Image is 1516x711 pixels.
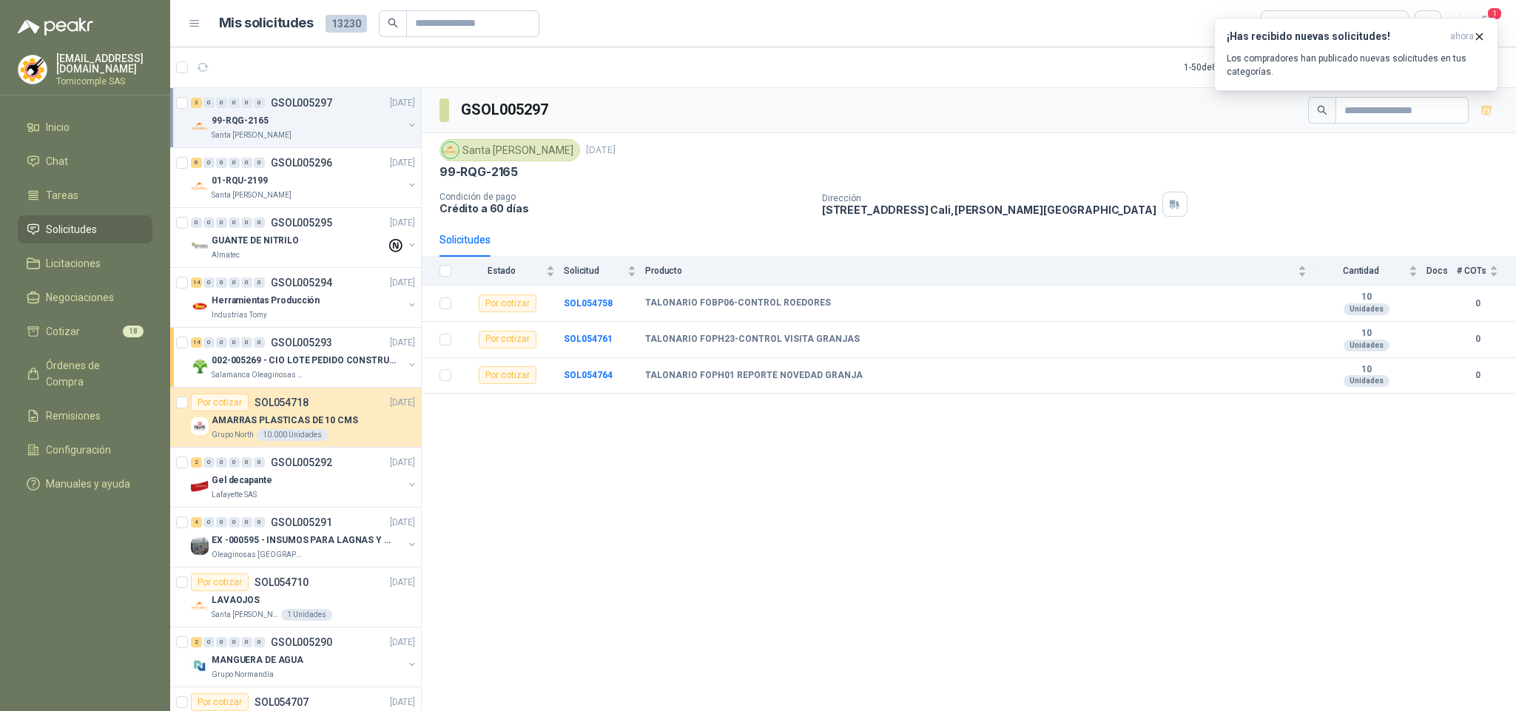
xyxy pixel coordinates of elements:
p: EX -000595 - INSUMOS PARA LAGNAS Y OFICINAS PLANTA [212,533,396,547]
span: Producto [645,266,1295,276]
p: GSOL005294 [271,277,332,288]
div: Unidades [1344,375,1389,387]
span: Estado [460,266,543,276]
th: Cantidad [1315,257,1426,286]
p: [DATE] [390,576,415,590]
a: Negociaciones [18,283,152,311]
div: 0 [229,277,240,288]
div: 0 [254,337,265,348]
p: Almatec [212,249,240,261]
p: Santa [PERSON_NAME] [212,609,278,621]
a: Solicitudes [18,215,152,243]
img: Company Logo [191,597,209,615]
div: 0 [203,457,215,468]
img: Company Logo [191,417,209,435]
div: 0 [216,277,227,288]
div: 0 [216,457,227,468]
p: [EMAIL_ADDRESS][DOMAIN_NAME] [56,53,152,74]
h3: ¡Has recibido nuevas solicitudes! [1227,30,1444,43]
div: 2 [191,637,202,647]
div: 6 [191,158,202,168]
span: ahora [1450,30,1474,43]
span: Órdenes de Compra [46,357,138,390]
p: 99-RQG-2165 [212,114,269,128]
a: 14 0 0 0 0 0 GSOL005294[DATE] Company LogoHerramientas ProducciónIndustrias Tomy [191,274,418,321]
span: Solicitudes [46,221,97,237]
div: 0 [216,517,227,528]
p: 01-RQU-2199 [212,174,268,188]
p: Tornicomple SAS [56,77,152,86]
p: 002-005269 - CIO LOTE PEDIDO CONSTRUCCION [212,354,396,368]
div: Todas [1270,16,1301,32]
p: SOL054710 [255,577,309,587]
div: 0 [229,517,240,528]
h1: Mis solicitudes [219,13,314,34]
p: GSOL005295 [271,218,332,228]
div: 0 [241,98,252,108]
span: search [1317,105,1327,115]
b: TALONARIO FOBP06-CONTROL ROEDORES [645,297,831,309]
p: GSOL005290 [271,637,332,647]
p: [DATE] [390,695,415,710]
p: 99-RQG-2165 [439,164,518,180]
div: 1 Unidades [281,609,332,621]
h3: GSOL005297 [461,98,550,121]
img: Company Logo [191,297,209,315]
a: Órdenes de Compra [18,351,152,396]
th: # COTs [1457,257,1516,286]
span: Negociaciones [46,289,114,306]
img: Company Logo [191,357,209,375]
p: [DATE] [390,276,415,290]
div: 0 [229,457,240,468]
p: SOL054718 [255,397,309,408]
span: Inicio [46,119,70,135]
a: 2 0 0 0 0 0 GSOL005292[DATE] Company LogoGel decapanteLafayette SAS [191,454,418,501]
p: GUANTE DE NITRILO [212,234,299,248]
div: 0 [254,517,265,528]
a: Remisiones [18,402,152,430]
div: 0 [203,517,215,528]
p: MANGUERA DE AGUA [212,653,303,667]
img: Company Logo [442,142,459,158]
p: Gel decapante [212,474,272,488]
a: SOL054758 [564,298,613,309]
div: 0 [229,637,240,647]
b: 0 [1457,368,1498,383]
div: Solicitudes [439,232,491,248]
span: Cantidad [1315,266,1406,276]
a: Licitaciones [18,249,152,277]
p: [DATE] [390,216,415,230]
div: 0 [229,158,240,168]
b: SOL054761 [564,334,613,344]
p: GSOL005297 [271,98,332,108]
div: Por cotizar [479,294,536,312]
img: Company Logo [191,537,209,555]
th: Solicitud [564,257,645,286]
div: 14 [191,277,202,288]
div: 0 [203,98,215,108]
a: SOL054764 [564,370,613,380]
p: [DATE] [390,96,415,110]
img: Company Logo [191,178,209,195]
div: 0 [254,457,265,468]
span: Solicitud [564,266,624,276]
div: 0 [241,457,252,468]
span: # COTs [1457,266,1486,276]
div: 4 [191,517,202,528]
span: 1 [1486,7,1503,21]
div: 0 [216,158,227,168]
b: 10 [1315,292,1418,303]
p: Condición de pago [439,192,810,202]
div: Por cotizar [191,573,249,591]
div: 0 [241,517,252,528]
p: Crédito a 60 días [439,202,810,215]
span: Configuración [46,442,111,458]
img: Logo peakr [18,18,93,36]
p: Santa [PERSON_NAME] [212,129,292,141]
div: Por cotizar [191,693,249,711]
div: 0 [241,218,252,228]
div: Unidades [1344,303,1389,315]
p: Salamanca Oleaginosas SAS [212,369,305,381]
img: Company Logo [191,657,209,675]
